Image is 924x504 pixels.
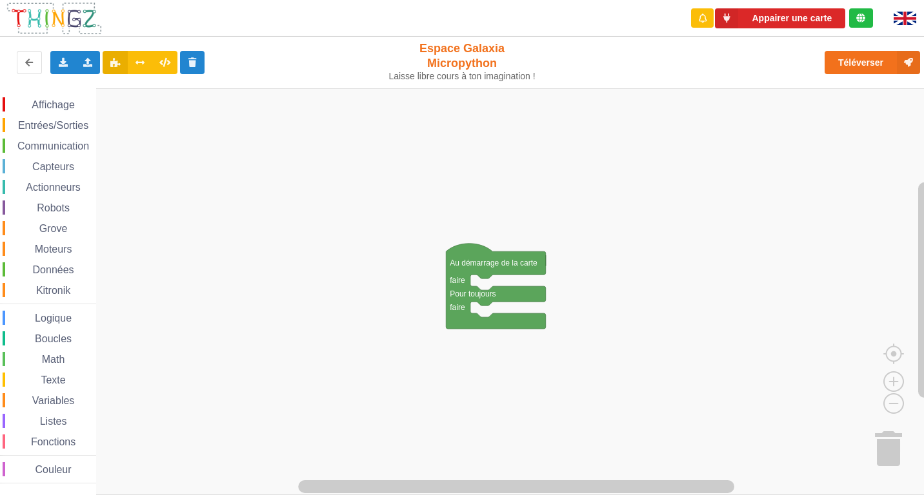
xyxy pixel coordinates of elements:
span: Capteurs [30,161,76,172]
img: thingz_logo.png [6,1,103,35]
span: Math [40,354,67,365]
img: gb.png [894,12,916,25]
button: Téléverser [825,51,920,74]
span: Entrées/Sorties [16,120,90,131]
span: Moteurs [33,244,74,255]
span: Grove [37,223,70,234]
span: Communication [15,141,91,151]
text: Au démarrage de la carte [450,258,537,267]
button: Appairer une carte [715,8,845,28]
span: Boucles [33,333,74,344]
text: faire [450,276,465,285]
span: Variables [30,395,77,406]
span: Actionneurs [24,182,83,193]
span: Affichage [30,99,76,110]
span: Couleur [34,464,74,475]
div: Espace Galaxia Micropython [383,41,541,82]
span: Logique [33,313,74,324]
span: Fonctions [29,436,77,447]
div: Tu es connecté au serveur de création de Thingz [849,8,873,28]
span: Données [31,264,76,275]
span: Robots [35,202,72,213]
span: Kitronik [34,285,72,296]
text: faire [450,303,465,312]
span: Texte [39,374,67,385]
span: Listes [38,416,69,427]
text: Pour toujours [450,289,496,298]
div: Laisse libre cours à ton imagination ! [383,71,541,82]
